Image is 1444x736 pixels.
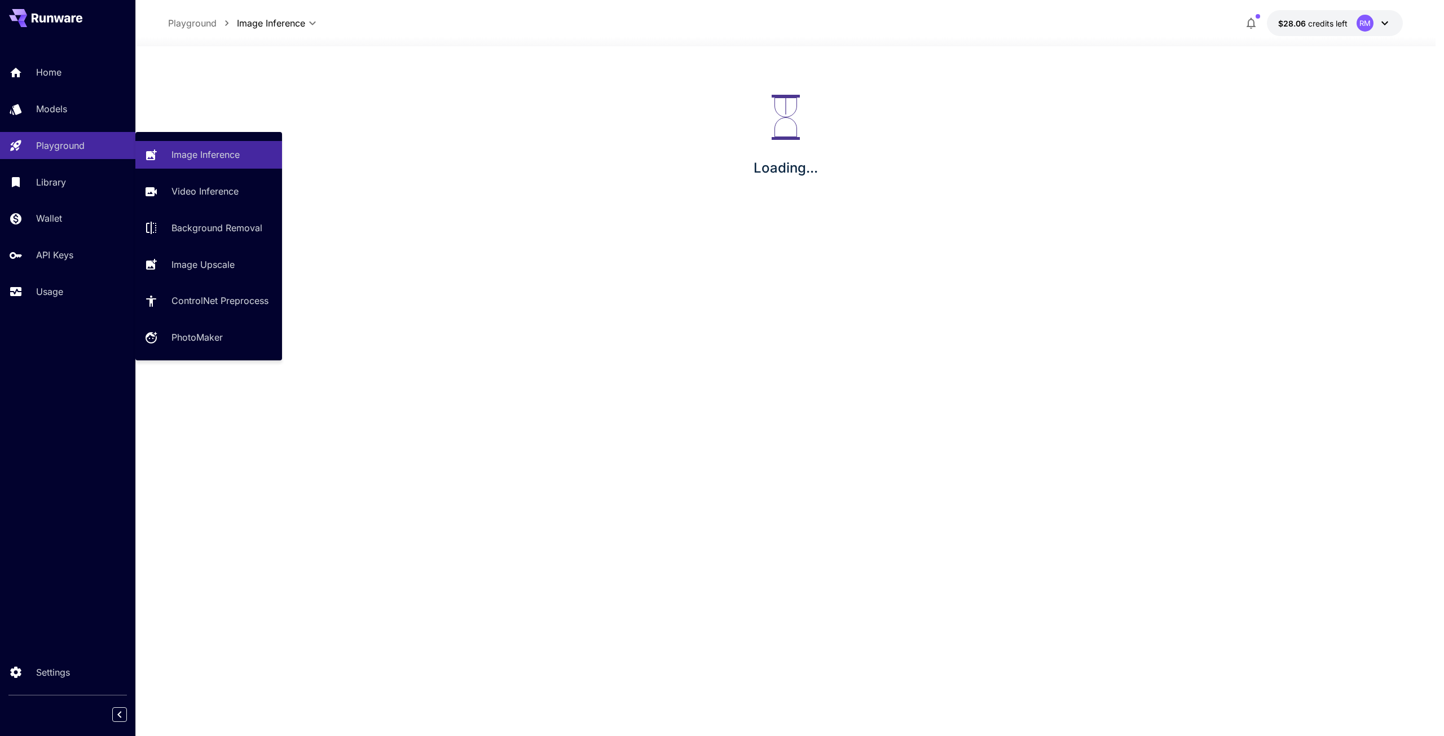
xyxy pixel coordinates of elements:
div: $28.06268 [1278,17,1348,29]
p: Video Inference [171,184,239,198]
a: Video Inference [135,178,282,205]
span: Image Inference [237,16,305,30]
a: PhotoMaker [135,324,282,351]
div: RM [1357,15,1373,32]
p: Loading... [754,158,818,178]
a: ControlNet Preprocess [135,287,282,315]
p: API Keys [36,248,73,262]
p: Settings [36,666,70,679]
span: $28.06 [1278,19,1308,28]
nav: breadcrumb [168,16,237,30]
a: Image Inference [135,141,282,169]
button: $28.06268 [1267,10,1403,36]
p: Home [36,65,61,79]
a: Background Removal [135,214,282,242]
span: credits left [1308,19,1348,28]
p: Library [36,175,66,189]
p: Playground [168,16,217,30]
p: PhotoMaker [171,330,223,344]
p: Models [36,102,67,116]
button: Collapse sidebar [112,707,127,722]
p: Playground [36,139,85,152]
p: Wallet [36,211,62,225]
p: ControlNet Preprocess [171,294,268,307]
a: Image Upscale [135,250,282,278]
p: Image Inference [171,148,240,161]
p: Usage [36,285,63,298]
p: Image Upscale [171,258,235,271]
p: Background Removal [171,221,262,235]
div: Collapse sidebar [121,704,135,725]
